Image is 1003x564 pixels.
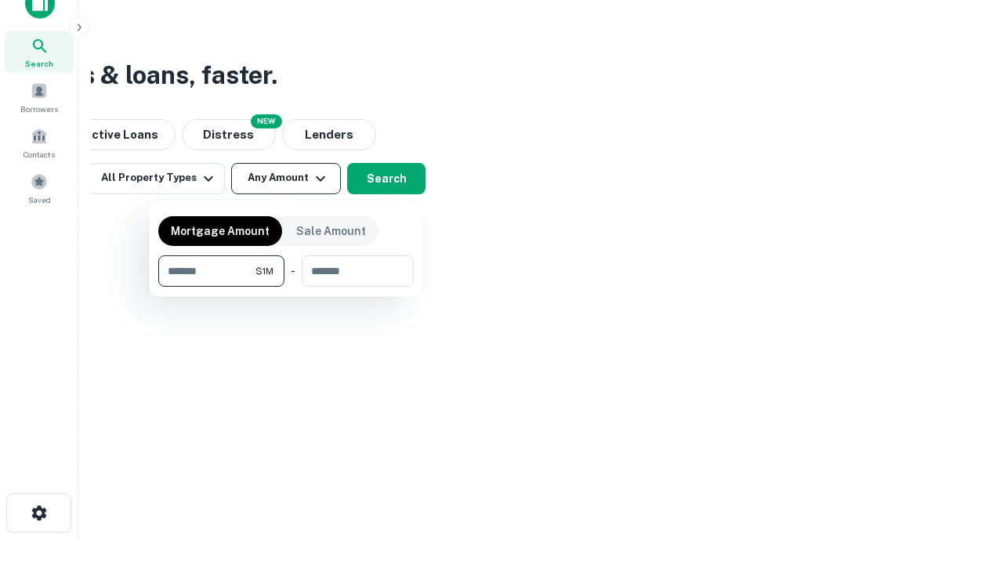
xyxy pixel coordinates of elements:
[291,255,295,287] div: -
[296,222,366,240] p: Sale Amount
[255,264,273,278] span: $1M
[925,439,1003,514] iframe: Chat Widget
[171,222,270,240] p: Mortgage Amount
